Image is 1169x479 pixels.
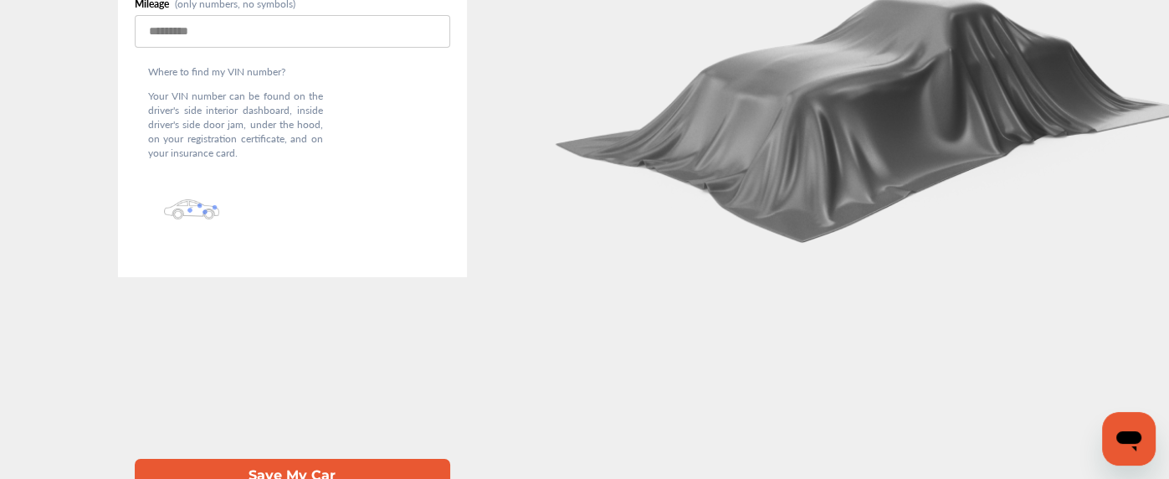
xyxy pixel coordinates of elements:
[164,199,219,219] img: olbwX0zPblBWoAAAAASUVORK5CYII=
[148,64,323,79] p: Where to find my VIN number?
[148,89,323,160] p: Your VIN number can be found on the driver's side interior dashboard, inside driver's side door j...
[1102,412,1156,466] iframe: Button to launch messaging window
